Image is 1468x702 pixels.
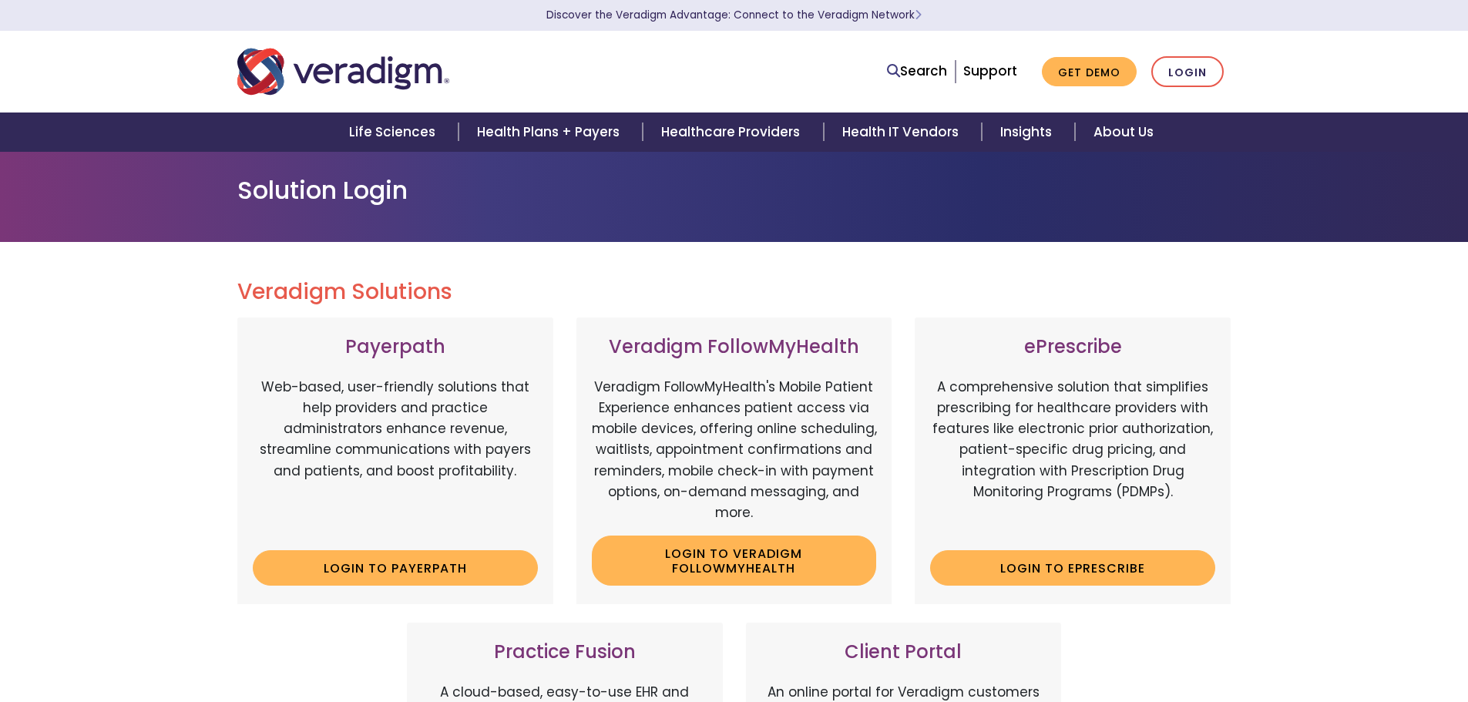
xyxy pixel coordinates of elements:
[930,377,1215,539] p: A comprehensive solution that simplifies prescribing for healthcare providers with features like ...
[982,113,1075,152] a: Insights
[1075,113,1172,152] a: About Us
[546,8,922,22] a: Discover the Veradigm Advantage: Connect to the Veradigm NetworkLearn More
[930,336,1215,358] h3: ePrescribe
[331,113,459,152] a: Life Sciences
[761,641,1046,663] h3: Client Portal
[592,377,877,523] p: Veradigm FollowMyHealth's Mobile Patient Experience enhances patient access via mobile devices, o...
[237,176,1231,205] h1: Solution Login
[1151,56,1224,88] a: Login
[915,8,922,22] span: Learn More
[253,550,538,586] a: Login to Payerpath
[824,113,982,152] a: Health IT Vendors
[237,279,1231,305] h2: Veradigm Solutions
[887,61,947,82] a: Search
[459,113,643,152] a: Health Plans + Payers
[1042,57,1137,87] a: Get Demo
[237,46,449,97] img: Veradigm logo
[963,62,1017,80] a: Support
[930,550,1215,586] a: Login to ePrescribe
[592,536,877,586] a: Login to Veradigm FollowMyHealth
[253,377,538,539] p: Web-based, user-friendly solutions that help providers and practice administrators enhance revenu...
[643,113,823,152] a: Healthcare Providers
[253,336,538,358] h3: Payerpath
[422,641,707,663] h3: Practice Fusion
[592,336,877,358] h3: Veradigm FollowMyHealth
